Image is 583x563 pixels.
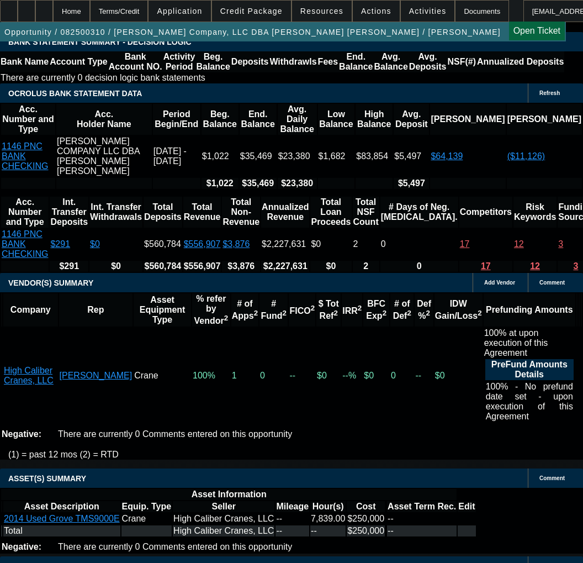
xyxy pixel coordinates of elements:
th: End. Balance [338,51,373,72]
th: [PERSON_NAME] [430,104,505,135]
b: Cost [356,502,376,511]
span: Opportunity / 082500310 / [PERSON_NAME] Company, LLC DBA [PERSON_NAME] [PERSON_NAME] / [PERSON_NAME] [4,28,501,36]
a: [PERSON_NAME] [60,371,132,380]
th: $291 [50,261,88,272]
th: Activity Period [163,51,196,72]
td: -- [387,525,457,536]
b: Rep [87,305,104,314]
a: 3 [573,261,578,271]
span: Refresh [539,90,560,96]
th: Avg. Deposits [409,51,447,72]
b: Asset Equipment Type [140,295,185,324]
a: 12 [530,261,540,271]
span: ASSET(S) SUMMARY [8,474,86,483]
th: Total Revenue [183,197,221,228]
th: $560,784 [144,261,182,272]
th: Total Deposits [144,197,182,228]
th: $1,022 [202,178,239,189]
button: Actions [353,1,400,22]
td: $0 [316,328,341,424]
th: Deposits [231,51,269,72]
th: 0 [380,261,458,272]
span: OCROLUS BANK STATEMENT DATA [8,89,142,98]
sup: 2 [478,309,481,317]
td: 100% [192,328,230,424]
td: 2 [353,229,379,260]
sup: 2 [407,309,411,317]
b: Negative: [2,542,41,551]
b: Asset Information [192,490,267,499]
th: Beg. Balance [202,104,239,135]
span: Comment [539,280,565,286]
b: Hour(s) [312,502,344,511]
a: $0 [90,239,100,249]
sup: 2 [383,309,386,317]
b: Company [10,305,51,314]
td: $0 [363,328,389,424]
td: $83,854 [356,136,393,177]
b: BFC Exp [366,299,386,320]
th: Edit [458,501,475,512]
th: Avg. Balance [373,51,408,72]
b: Mileage [276,502,309,511]
td: $23,380 [278,136,317,177]
td: $1,022 [202,136,239,177]
a: 1146 PNC BANK CHECKING [2,229,48,259]
th: Beg. Balance [195,51,230,72]
th: $0 [310,261,351,272]
td: [PERSON_NAME] COMPANY LLC DBA [PERSON_NAME] [PERSON_NAME] [56,136,152,177]
span: Comment [539,475,565,481]
th: Annualized Deposits [476,51,564,72]
td: 7,839.00 [310,513,346,524]
td: 0 [390,328,414,424]
div: Total [4,526,120,536]
b: Asset Description [24,502,99,511]
a: High Caliber Cranes, LLC [4,366,54,385]
th: $23,380 [278,178,317,189]
th: Int. Transfer Deposits [50,197,88,228]
th: Asset Term Recommendation [387,501,457,512]
th: Account Type [49,51,108,72]
span: Add Vendor [484,280,515,286]
th: End. Balance [240,104,277,135]
b: # of Apps [232,299,258,320]
b: Negative: [2,429,41,439]
td: Crane [121,513,172,524]
td: High Caliber Cranes, LLC [173,513,274,524]
b: IRR [342,306,362,315]
span: VENDOR(S) SUMMARY [8,278,93,287]
span: Application [157,7,202,15]
td: 0 [259,328,288,424]
th: $2,227,631 [261,261,309,272]
a: Open Ticket [509,22,565,40]
p: (1) = past 12 mos (2) = RTD [8,450,583,460]
a: 17 [460,239,470,249]
b: FICO [289,306,315,315]
b: IDW Gain/Loss [435,299,482,320]
span: There are currently 0 Comments entered on this opportunity [58,429,292,439]
a: $291 [50,239,70,249]
th: Int. Transfer Withdrawals [89,197,142,228]
b: Prefunding Amounts [486,305,573,314]
th: NSF(#) [447,51,476,72]
b: Asset Term Rec. [388,502,456,511]
td: $250,000 [347,525,385,536]
td: $560,784 [144,229,182,260]
a: 1146 PNC BANK CHECKING [2,141,48,171]
td: 0 [380,229,458,260]
td: -- [289,328,315,424]
span: There are currently 0 Comments entered on this opportunity [58,542,292,551]
th: Sum of the Total NSF Count and Total Overdraft Fee Count from Ocrolus [353,197,379,228]
th: Acc. Holder Name [56,104,152,135]
a: 3 [558,239,563,249]
td: $250,000 [347,513,385,524]
span: Actions [361,7,391,15]
button: Activities [401,1,455,22]
button: Credit Package [212,1,291,22]
sup: 2 [254,309,258,317]
th: Low Balance [318,104,355,135]
th: # Days of Neg. [MEDICAL_DATA]. [380,197,458,228]
th: Withdrawls [269,51,317,72]
th: Competitors [459,197,512,228]
th: 2 [353,261,379,272]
